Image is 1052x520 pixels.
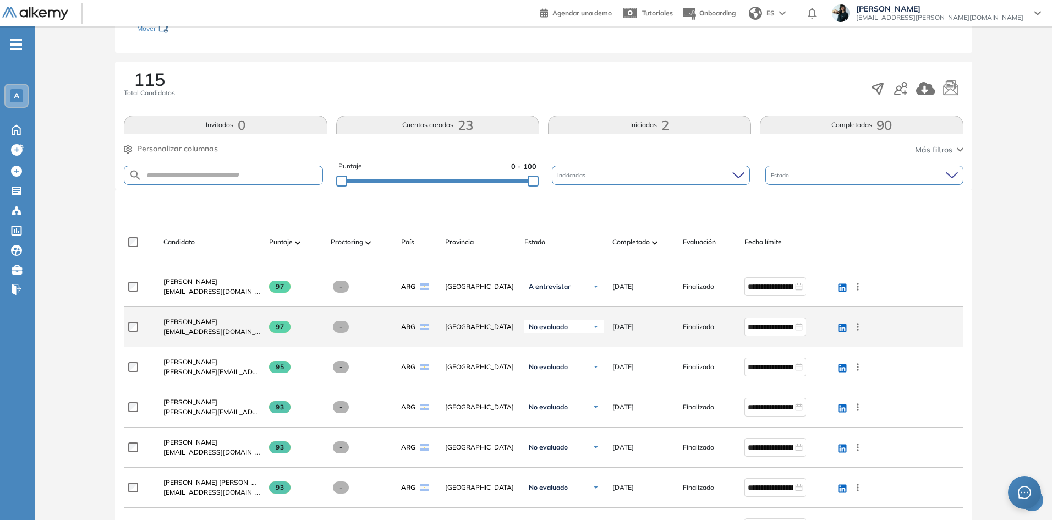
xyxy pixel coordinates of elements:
a: Agendar una demo [540,6,612,19]
button: Iniciadas2 [548,116,751,134]
span: ARG [401,362,415,372]
img: ARG [420,484,429,491]
span: Más filtros [915,144,952,156]
span: Provincia [445,237,474,247]
img: ARG [420,404,429,410]
span: [DATE] [612,402,634,412]
div: Incidencias [552,166,750,185]
span: ARG [401,322,415,332]
span: [GEOGRAPHIC_DATA] [445,483,516,492]
span: Estado [524,237,545,247]
img: ARG [420,364,429,370]
span: Evaluación [683,237,716,247]
span: 95 [269,361,291,373]
a: [PERSON_NAME] [163,317,260,327]
div: Mover [137,19,247,40]
span: [PERSON_NAME][EMAIL_ADDRESS][DOMAIN_NAME] [163,407,260,417]
span: 93 [269,481,291,494]
a: [PERSON_NAME] [PERSON_NAME] [163,478,260,488]
span: ES [766,8,775,18]
button: Onboarding [682,2,736,25]
span: Puntaje [338,161,362,172]
span: [EMAIL_ADDRESS][DOMAIN_NAME] [163,287,260,297]
button: Cuentas creadas23 [336,116,539,134]
span: 93 [269,401,291,413]
span: Proctoring [331,237,363,247]
span: Agendar una demo [552,9,612,17]
span: [PERSON_NAME] [163,277,217,286]
span: Finalizado [683,362,714,372]
span: 97 [269,321,291,333]
span: [DATE] [612,322,634,332]
img: [missing "en.ARROW_ALT" translation] [295,241,300,244]
span: [EMAIL_ADDRESS][PERSON_NAME][DOMAIN_NAME] [856,13,1023,22]
span: 0 - 100 [511,161,536,172]
a: [PERSON_NAME] [163,397,260,407]
span: [PERSON_NAME] [163,438,217,446]
a: [PERSON_NAME] [163,437,260,447]
button: Invitados0 [124,116,327,134]
a: [PERSON_NAME] [163,357,260,367]
span: [PERSON_NAME][EMAIL_ADDRESS][PERSON_NAME][DOMAIN_NAME] [163,367,260,377]
span: ARG [401,442,415,452]
span: [PERSON_NAME] [PERSON_NAME] [163,478,273,486]
span: Onboarding [699,9,736,17]
img: Logo [2,7,68,21]
span: - [333,441,349,453]
span: [DATE] [612,282,634,292]
span: ARG [401,483,415,492]
i: - [10,43,22,46]
span: Finalizado [683,442,714,452]
span: Fecha límite [744,237,782,247]
span: [GEOGRAPHIC_DATA] [445,362,516,372]
span: Finalizado [683,402,714,412]
span: [DATE] [612,483,634,492]
span: [GEOGRAPHIC_DATA] [445,322,516,332]
img: ARG [420,444,429,451]
span: Personalizar columnas [137,143,218,155]
span: Finalizado [683,483,714,492]
span: [PERSON_NAME] [163,358,217,366]
span: Finalizado [683,322,714,332]
span: [EMAIL_ADDRESS][DOMAIN_NAME] [163,447,260,457]
span: No evaluado [529,322,568,331]
img: world [749,7,762,20]
span: Completado [612,237,650,247]
span: message [1018,486,1031,499]
span: País [401,237,414,247]
img: Ícono de flecha [593,283,599,290]
span: - [333,281,349,293]
a: [PERSON_NAME] [163,277,260,287]
span: [DATE] [612,362,634,372]
span: [GEOGRAPHIC_DATA] [445,282,516,292]
img: ARG [420,324,429,330]
span: 97 [269,281,291,293]
img: arrow [779,11,786,15]
span: 93 [269,441,291,453]
span: No evaluado [529,483,568,492]
span: No evaluado [529,403,568,412]
span: No evaluado [529,363,568,371]
img: SEARCH_ALT [129,168,142,182]
img: Ícono de flecha [593,324,599,330]
span: Candidato [163,237,195,247]
button: Más filtros [915,144,963,156]
span: Estado [771,171,791,179]
img: [missing "en.ARROW_ALT" translation] [652,241,657,244]
span: A [14,91,19,100]
img: [missing "en.ARROW_ALT" translation] [365,241,371,244]
span: - [333,401,349,413]
img: Ícono de flecha [593,484,599,491]
span: ARG [401,282,415,292]
span: Tutoriales [642,9,673,17]
button: Completadas90 [760,116,963,134]
span: [DATE] [612,442,634,452]
span: [PERSON_NAME] [856,4,1023,13]
button: Personalizar columnas [124,143,218,155]
span: [PERSON_NAME] [163,318,217,326]
span: [PERSON_NAME] [163,398,217,406]
span: - [333,361,349,373]
span: - [333,321,349,333]
img: ARG [420,283,429,290]
span: [GEOGRAPHIC_DATA] [445,442,516,452]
